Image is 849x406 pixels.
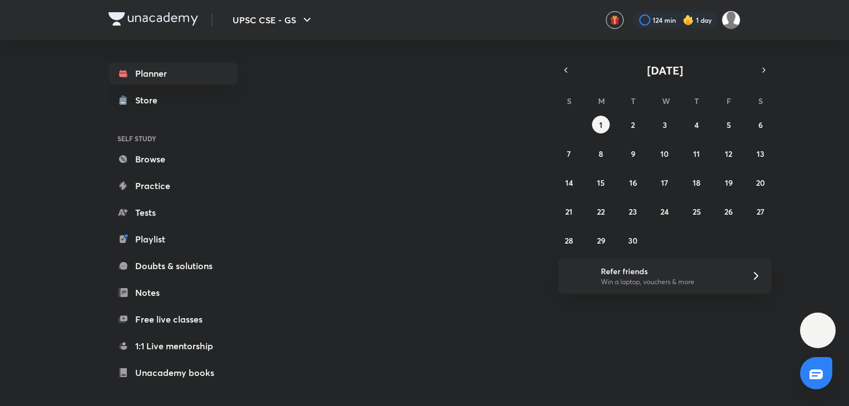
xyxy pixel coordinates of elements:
button: September 19, 2025 [720,174,738,191]
h6: Refer friends [601,265,738,277]
button: UPSC CSE - GS [226,9,320,31]
button: September 29, 2025 [592,231,610,249]
button: September 14, 2025 [560,174,578,191]
a: Free live classes [108,308,238,330]
button: September 23, 2025 [624,202,642,220]
button: September 11, 2025 [688,145,705,162]
button: September 7, 2025 [560,145,578,162]
abbr: Saturday [758,96,763,106]
abbr: September 5, 2025 [727,120,731,130]
abbr: September 21, 2025 [565,206,572,217]
abbr: September 7, 2025 [567,148,571,159]
button: September 12, 2025 [720,145,738,162]
abbr: September 10, 2025 [660,148,669,159]
abbr: September 25, 2025 [693,206,701,217]
button: September 3, 2025 [656,116,674,133]
abbr: September 30, 2025 [628,235,638,246]
button: September 26, 2025 [720,202,738,220]
abbr: September 17, 2025 [661,177,668,188]
span: [DATE] [647,63,683,78]
abbr: September 4, 2025 [694,120,699,130]
a: 1:1 Live mentorship [108,335,238,357]
abbr: September 16, 2025 [629,177,637,188]
abbr: September 11, 2025 [693,148,700,159]
button: September 22, 2025 [592,202,610,220]
abbr: September 14, 2025 [565,177,573,188]
button: avatar [606,11,624,29]
button: September 20, 2025 [752,174,769,191]
abbr: September 20, 2025 [756,177,765,188]
img: ttu [811,324,825,337]
button: September 6, 2025 [752,116,769,133]
abbr: September 8, 2025 [599,148,603,159]
abbr: September 13, 2025 [757,148,764,159]
abbr: September 29, 2025 [597,235,605,246]
abbr: September 27, 2025 [757,206,764,217]
abbr: Sunday [567,96,571,106]
button: September 13, 2025 [752,145,769,162]
button: September 21, 2025 [560,202,578,220]
p: Win a laptop, vouchers & more [601,277,738,287]
abbr: September 18, 2025 [693,177,700,188]
button: September 25, 2025 [688,202,705,220]
button: September 18, 2025 [688,174,705,191]
abbr: September 15, 2025 [597,177,605,188]
abbr: September 22, 2025 [597,206,605,217]
abbr: September 3, 2025 [663,120,667,130]
img: avatar [610,15,620,25]
abbr: September 2, 2025 [631,120,635,130]
a: Notes [108,281,238,304]
button: September 1, 2025 [592,116,610,133]
a: Unacademy books [108,362,238,384]
button: September 17, 2025 [656,174,674,191]
abbr: September 6, 2025 [758,120,763,130]
button: September 8, 2025 [592,145,610,162]
abbr: Friday [727,96,731,106]
abbr: Thursday [694,96,699,106]
abbr: Monday [598,96,605,106]
abbr: September 1, 2025 [599,120,603,130]
h6: SELF STUDY [108,129,238,148]
img: streak [683,14,694,26]
button: September 15, 2025 [592,174,610,191]
button: September 5, 2025 [720,116,738,133]
a: Tests [108,201,238,224]
button: September 30, 2025 [624,231,642,249]
abbr: September 19, 2025 [725,177,733,188]
a: Playlist [108,228,238,250]
abbr: September 26, 2025 [724,206,733,217]
abbr: Wednesday [662,96,670,106]
img: Company Logo [108,12,198,26]
abbr: September 9, 2025 [631,148,635,159]
abbr: September 28, 2025 [565,235,573,246]
a: Browse [108,148,238,170]
img: SP [722,11,741,29]
abbr: Tuesday [631,96,635,106]
button: September 2, 2025 [624,116,642,133]
a: Planner [108,62,238,85]
abbr: September 24, 2025 [660,206,669,217]
button: September 10, 2025 [656,145,674,162]
a: Store [108,89,238,111]
button: September 28, 2025 [560,231,578,249]
abbr: September 23, 2025 [629,206,637,217]
a: Doubts & solutions [108,255,238,277]
img: referral [567,265,589,287]
button: September 27, 2025 [752,202,769,220]
button: September 4, 2025 [688,116,705,133]
button: September 16, 2025 [624,174,642,191]
abbr: September 12, 2025 [725,148,732,159]
button: [DATE] [574,62,756,78]
button: September 9, 2025 [624,145,642,162]
div: Store [135,93,164,107]
a: Company Logo [108,12,198,28]
a: Practice [108,175,238,197]
button: September 24, 2025 [656,202,674,220]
